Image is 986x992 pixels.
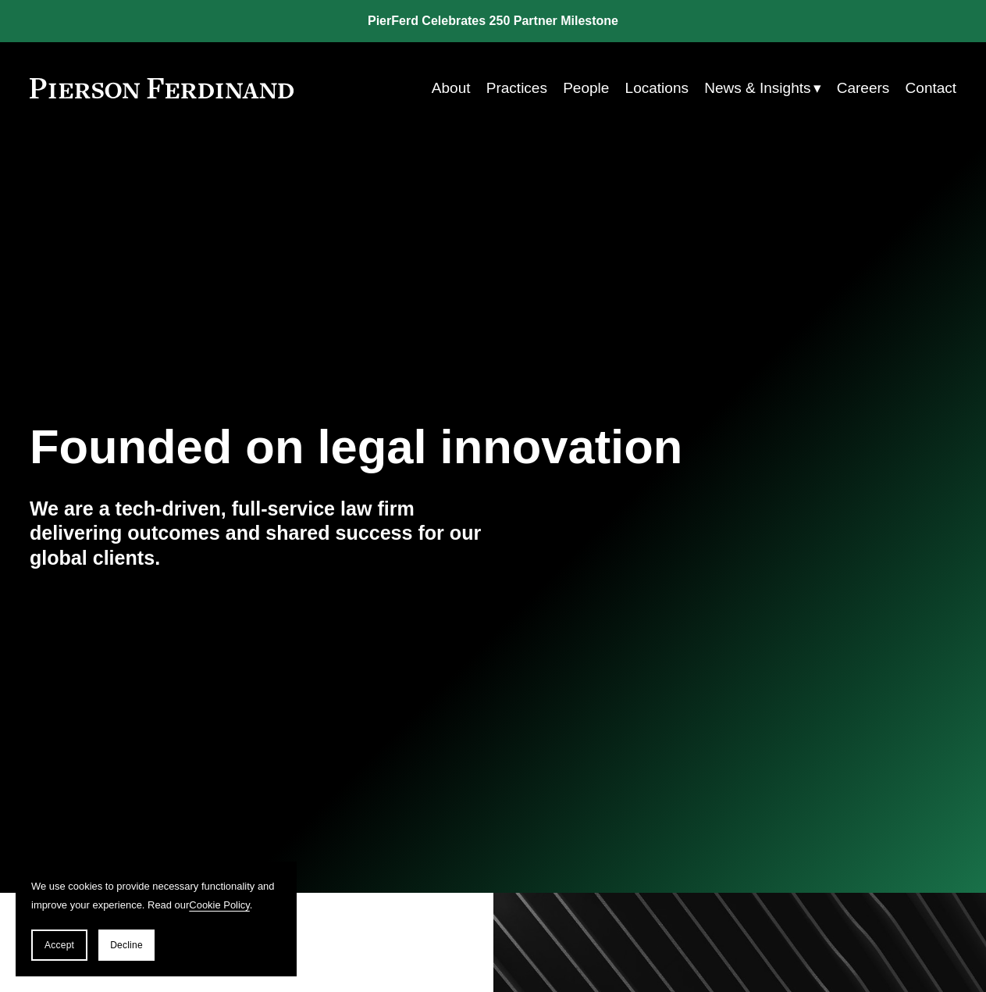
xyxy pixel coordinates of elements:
h4: We are a tech-driven, full-service law firm delivering outcomes and shared success for our global... [30,497,493,572]
a: People [563,73,609,103]
a: Locations [625,73,689,103]
p: We use cookies to provide necessary functionality and improve your experience. Read our . [31,877,281,914]
span: Decline [110,940,143,951]
a: About [432,73,471,103]
a: Careers [837,73,890,103]
a: folder dropdown [704,73,820,103]
button: Decline [98,930,155,961]
h1: Founded on legal innovation [30,419,802,474]
section: Cookie banner [16,862,297,976]
a: Cookie Policy [189,899,250,911]
span: Accept [44,940,74,951]
a: Contact [906,73,957,103]
a: Practices [486,73,547,103]
button: Accept [31,930,87,961]
span: News & Insights [704,75,810,102]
